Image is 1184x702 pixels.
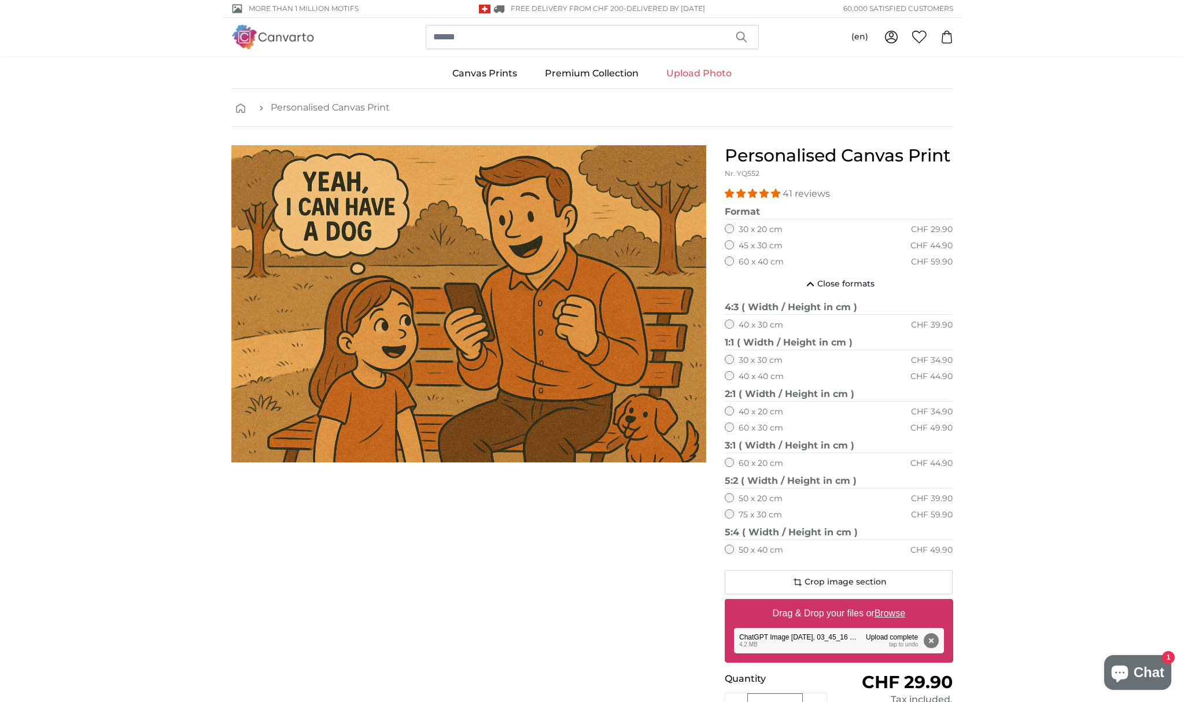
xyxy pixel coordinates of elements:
div: CHF 49.90 [910,545,953,556]
a: Upload Photo [652,58,746,89]
div: CHF 49.90 [910,422,953,434]
legend: 1:1 ( Width / Height in cm ) [725,336,953,350]
legend: 2:1 ( Width / Height in cm ) [725,387,953,402]
legend: 5:4 ( Width / Height in cm ) [725,525,953,540]
span: CHF 29.90 [862,671,953,693]
button: Crop image section [725,570,953,594]
label: 60 x 40 cm [739,256,784,268]
span: 4.98 stars [725,188,783,199]
label: 60 x 30 cm [739,422,783,434]
label: 40 x 30 cm [739,319,783,331]
label: 60 x 20 cm [739,458,783,469]
div: CHF 44.90 [910,371,953,383]
label: 40 x 20 cm [739,406,783,418]
label: 75 x 30 cm [739,509,782,521]
div: CHF 39.90 [911,493,953,505]
span: Close formats [817,278,875,290]
span: More than 1 million motifs [249,3,359,14]
label: 50 x 40 cm [739,545,783,556]
label: 30 x 30 cm [739,355,783,366]
div: CHF 34.90 [911,406,953,418]
a: Canvas Prints [438,58,531,89]
span: Delivered by [DATE] [626,4,705,13]
img: Canvarto [231,25,315,49]
span: Crop image section [805,576,887,588]
u: Browse [875,608,905,618]
button: (en) [842,27,877,47]
span: Nr. YQ552 [725,169,759,178]
label: 30 x 20 cm [739,224,783,236]
div: CHF 44.90 [910,240,953,252]
span: FREE delivery from CHF 200 [511,4,624,13]
span: 60,000 satisfied customers [843,3,953,14]
div: CHF 29.90 [911,224,953,236]
div: CHF 39.90 [911,319,953,331]
legend: 5:2 ( Width / Height in cm ) [725,474,953,488]
a: Personalised Canvas Print [271,101,390,115]
label: Drag & Drop your files or [768,602,909,625]
img: personalised-canvas-print [231,145,706,462]
label: 45 x 30 cm [739,240,783,252]
div: CHF 59.90 [911,256,953,268]
button: Close formats [725,273,953,296]
label: 40 x 40 cm [739,371,784,383]
div: CHF 59.90 [911,509,953,521]
label: 50 x 20 cm [739,493,783,505]
legend: 4:3 ( Width / Height in cm ) [725,300,953,315]
span: - [624,4,705,13]
inbox-online-store-chat: Shopify online store chat [1101,655,1175,693]
legend: Format [725,205,953,219]
h1: Personalised Canvas Print [725,145,953,166]
div: CHF 34.90 [911,355,953,366]
img: Switzerland [479,5,490,13]
legend: 3:1 ( Width / Height in cm ) [725,439,953,453]
a: Premium Collection [531,58,652,89]
div: 1 of 1 [231,145,706,462]
span: 41 reviews [783,188,830,199]
p: Quantity [725,672,839,686]
nav: breadcrumbs [231,89,953,127]
div: CHF 44.90 [910,458,953,469]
